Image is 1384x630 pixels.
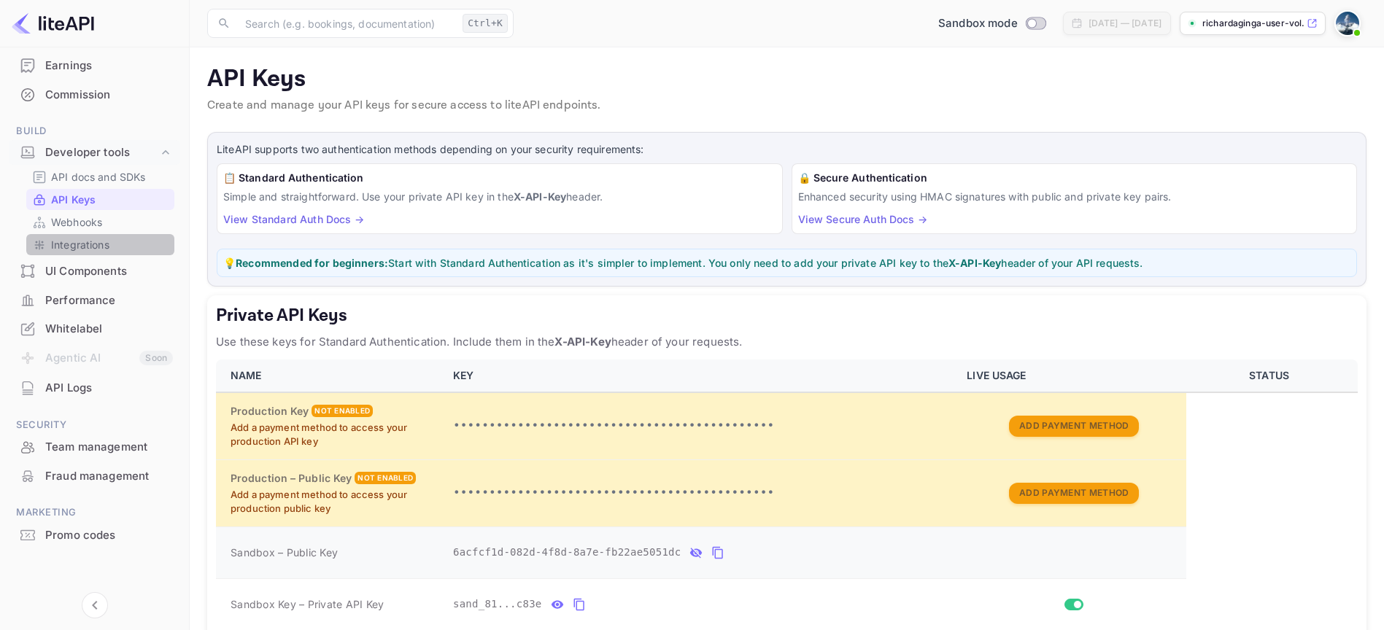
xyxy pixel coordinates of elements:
a: View Secure Auth Docs → [798,213,927,225]
div: API Logs [9,374,180,402]
div: Fraud management [45,468,173,485]
div: Ctrl+K [463,14,508,33]
a: API docs and SDKs [32,169,169,184]
th: NAME [216,359,444,392]
a: Performance [9,287,180,314]
span: Sandbox mode [938,15,1018,32]
span: Sandbox – Public Key [231,545,338,560]
div: Developer tools [45,144,158,161]
p: Enhanced security using HMAC signatures with public and private key pairs. [798,189,1351,204]
a: Integrations [32,237,169,252]
div: Commission [9,81,180,109]
th: KEY [444,359,958,392]
span: Sandbox Key – Private API Key [231,598,384,610]
p: ••••••••••••••••••••••••••••••••••••••••••••• [453,417,949,435]
p: 💡 Start with Standard Authentication as it's simpler to implement. You only need to add your priv... [223,255,1350,271]
p: API docs and SDKs [51,169,146,184]
h6: 📋 Standard Authentication [223,170,776,186]
th: LIVE USAGE [958,359,1186,392]
div: Fraud management [9,462,180,491]
button: Add Payment Method [1009,483,1139,504]
h6: Production – Public Key [231,470,352,486]
strong: Recommended for beginners: [236,257,388,269]
p: API Keys [207,65,1366,94]
th: STATUS [1186,359,1358,392]
div: Promo codes [9,521,180,550]
p: LiteAPI supports two authentication methods depending on your security requirements: [217,141,1357,157]
img: Richardaginga User [1336,12,1359,35]
span: Security [9,417,180,433]
table: private api keys table [216,359,1358,630]
a: Earnings [9,52,180,79]
div: Webhooks [26,211,174,233]
p: Webhooks [51,214,102,230]
div: UI Components [45,263,173,280]
strong: X-API-Key [554,335,611,349]
div: API docs and SDKs [26,166,174,187]
div: Commission [45,87,173,104]
a: Add Payment Method [1009,486,1139,498]
p: Create and manage your API keys for secure access to liteAPI endpoints. [207,97,1366,114]
button: Collapse navigation [82,592,108,618]
div: Team management [9,433,180,462]
p: Add a payment method to access your production API key [231,421,436,449]
p: Use these keys for Standard Authentication. Include them in the header of your requests. [216,333,1358,351]
a: Commission [9,81,180,108]
div: Switch to Production mode [932,15,1051,32]
h5: Private API Keys [216,304,1358,327]
div: Whitelabel [45,321,173,338]
a: API Logs [9,374,180,401]
a: UI Components [9,257,180,284]
div: API Logs [45,380,173,397]
p: Add a payment method to access your production public key [231,488,436,516]
div: Whitelabel [9,315,180,343]
span: Build [9,123,180,139]
div: Promo codes [45,527,173,544]
button: Add Payment Method [1009,416,1139,437]
span: 6acfcf1d-082d-4f8d-8a7e-fb22ae5051dc [453,545,681,560]
a: API Keys [32,192,169,207]
div: Earnings [45,58,173,74]
strong: X-API-Key [948,257,1001,269]
img: LiteAPI logo [12,12,94,35]
div: UI Components [9,257,180,286]
a: Promo codes [9,521,180,548]
div: Developer tools [9,140,180,166]
div: Integrations [26,234,174,255]
h6: 🔒 Secure Authentication [798,170,1351,186]
div: Earnings [9,52,180,80]
a: Team management [9,433,180,460]
a: Webhooks [32,214,169,230]
div: [DATE] — [DATE] [1089,17,1161,30]
input: Search (e.g. bookings, documentation) [236,9,457,38]
p: ••••••••••••••••••••••••••••••••••••••••••••• [453,484,949,502]
div: Performance [9,287,180,315]
strong: X-API-Key [514,190,566,203]
p: Simple and straightforward. Use your private API key in the header. [223,189,776,204]
div: API Keys [26,189,174,210]
span: Marketing [9,505,180,521]
a: Whitelabel [9,315,180,342]
a: Fraud management [9,462,180,489]
p: richardaginga-user-vol... [1202,17,1304,30]
div: Performance [45,292,173,309]
p: API Keys [51,192,96,207]
span: sand_81...c83e [453,596,542,612]
div: Team management [45,439,173,456]
h6: Production Key [231,403,309,419]
a: View Standard Auth Docs → [223,213,364,225]
a: Add Payment Method [1009,419,1139,431]
div: Not enabled [312,405,373,417]
p: Integrations [51,237,109,252]
div: Not enabled [355,472,416,484]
